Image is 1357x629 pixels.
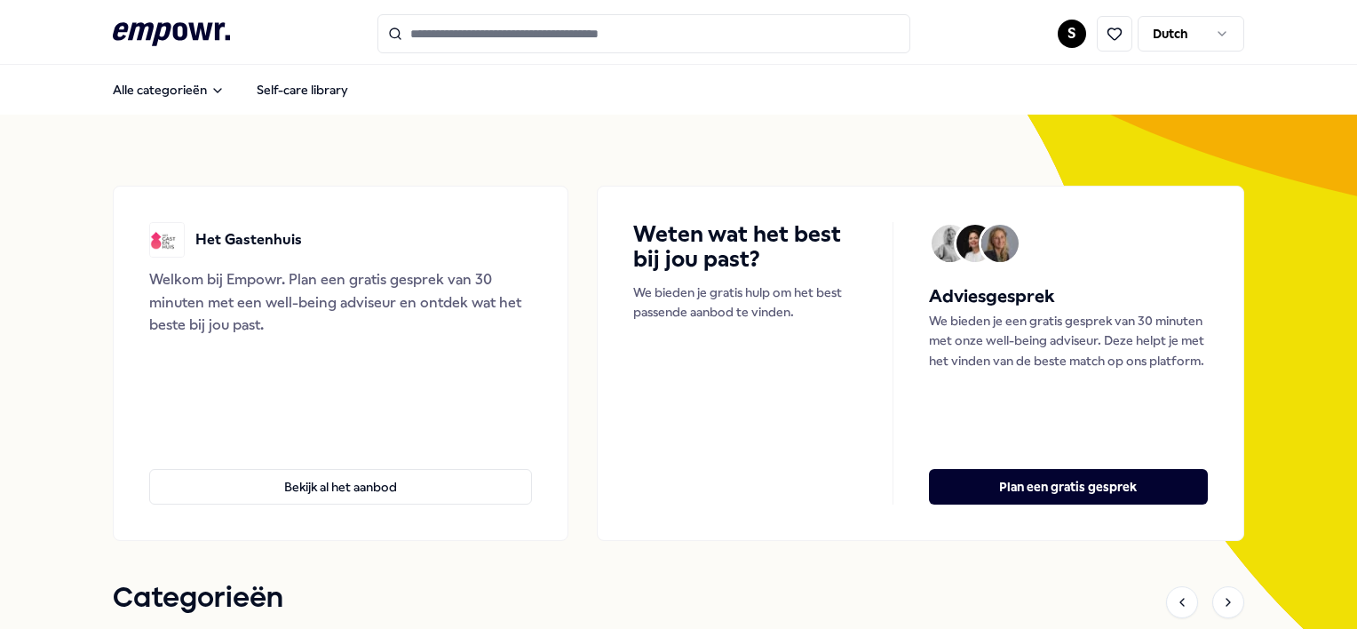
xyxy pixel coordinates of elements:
img: Avatar [981,225,1019,262]
button: Plan een gratis gesprek [929,469,1208,505]
img: Avatar [956,225,994,262]
h1: Categorieën [113,577,283,621]
button: Bekijk al het aanbod [149,469,532,505]
nav: Main [99,72,362,107]
h5: Adviesgesprek [929,283,1208,311]
p: Het Gastenhuis [195,228,302,251]
input: Search for products, categories or subcategories [377,14,910,53]
div: Welkom bij Empowr. Plan een gratis gesprek van 30 minuten met een well-being adviseur en ontdek w... [149,268,532,337]
img: Het Gastenhuis [149,222,185,258]
button: Alle categorieën [99,72,239,107]
a: Self-care library [242,72,362,107]
img: Avatar [932,225,969,262]
a: Bekijk al het aanbod [149,441,532,505]
h4: Weten wat het best bij jou past? [633,222,856,272]
button: S [1058,20,1086,48]
p: We bieden je gratis hulp om het best passende aanbod te vinden. [633,283,856,322]
p: We bieden je een gratis gesprek van 30 minuten met onze well-being adviseur. Deze helpt je met he... [929,311,1208,370]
